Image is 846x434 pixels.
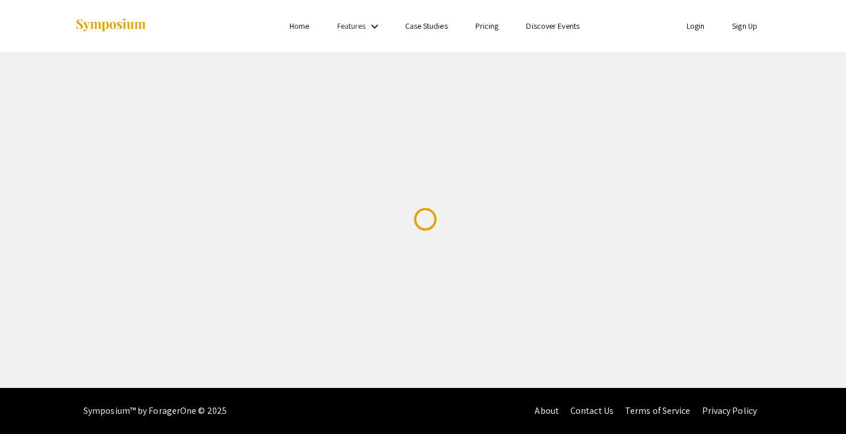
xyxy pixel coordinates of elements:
a: Pricing [475,21,499,31]
a: Contact Us [570,405,613,417]
a: About [535,405,559,417]
a: Case Studies [405,21,448,31]
a: Privacy Policy [702,405,757,417]
a: Terms of Service [625,405,691,417]
a: Discover Events [526,21,580,31]
a: Features [337,21,366,31]
mat-icon: Expand Features list [368,20,382,33]
a: Login [687,21,705,31]
a: Sign Up [732,21,757,31]
img: Symposium by ForagerOne [75,18,147,33]
a: Home [289,21,309,31]
div: Symposium™ by ForagerOne © 2025 [83,388,227,434]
